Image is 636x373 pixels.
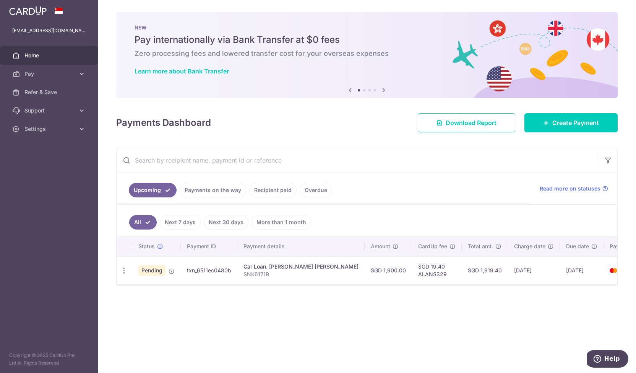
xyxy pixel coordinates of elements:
[117,148,599,173] input: Search by recipient name, payment id or reference
[371,243,390,250] span: Amount
[24,70,75,78] span: Pay
[418,243,447,250] span: CardUp fee
[129,215,157,230] a: All
[160,215,201,230] a: Next 7 days
[249,183,297,197] a: Recipient paid
[524,113,618,132] a: Create Payment
[468,243,493,250] span: Total amt.
[135,49,599,58] h6: Zero processing fees and lowered transfer cost for your overseas expenses
[365,256,412,284] td: SGD 1,900.00
[129,183,177,197] a: Upcoming
[180,183,246,197] a: Payments on the way
[446,118,496,127] span: Download Report
[24,88,75,96] span: Refer & Save
[251,215,311,230] a: More than 1 month
[135,34,599,46] h5: Pay internationally via Bank Transfer at $0 fees
[138,265,165,276] span: Pending
[243,263,359,270] div: Car Loan. [PERSON_NAME] [PERSON_NAME]
[181,256,237,284] td: txn_6511ec0480b
[24,52,75,59] span: Home
[9,6,47,15] img: CardUp
[138,243,155,250] span: Status
[552,118,599,127] span: Create Payment
[237,236,365,256] th: Payment details
[300,183,332,197] a: Overdue
[116,116,211,130] h4: Payments Dashboard
[412,256,462,284] td: SGD 19.40 ALANS329
[540,185,600,192] span: Read more on statuses
[204,215,248,230] a: Next 30 days
[135,67,229,75] a: Learn more about Bank Transfer
[24,125,75,133] span: Settings
[566,243,589,250] span: Due date
[540,185,608,192] a: Read more on statuses
[606,266,621,275] img: Bank Card
[462,256,508,284] td: SGD 1,919.40
[508,256,560,284] td: [DATE]
[116,12,618,98] img: Bank transfer banner
[181,236,237,256] th: Payment ID
[418,113,515,132] a: Download Report
[12,27,86,34] p: [EMAIL_ADDRESS][DOMAIN_NAME]
[243,270,359,278] p: SNK6171B
[24,107,75,114] span: Support
[135,24,599,31] p: NEW
[587,350,628,369] iframe: Opens a widget where you can find more information
[560,256,604,284] td: [DATE]
[514,243,545,250] span: Charge date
